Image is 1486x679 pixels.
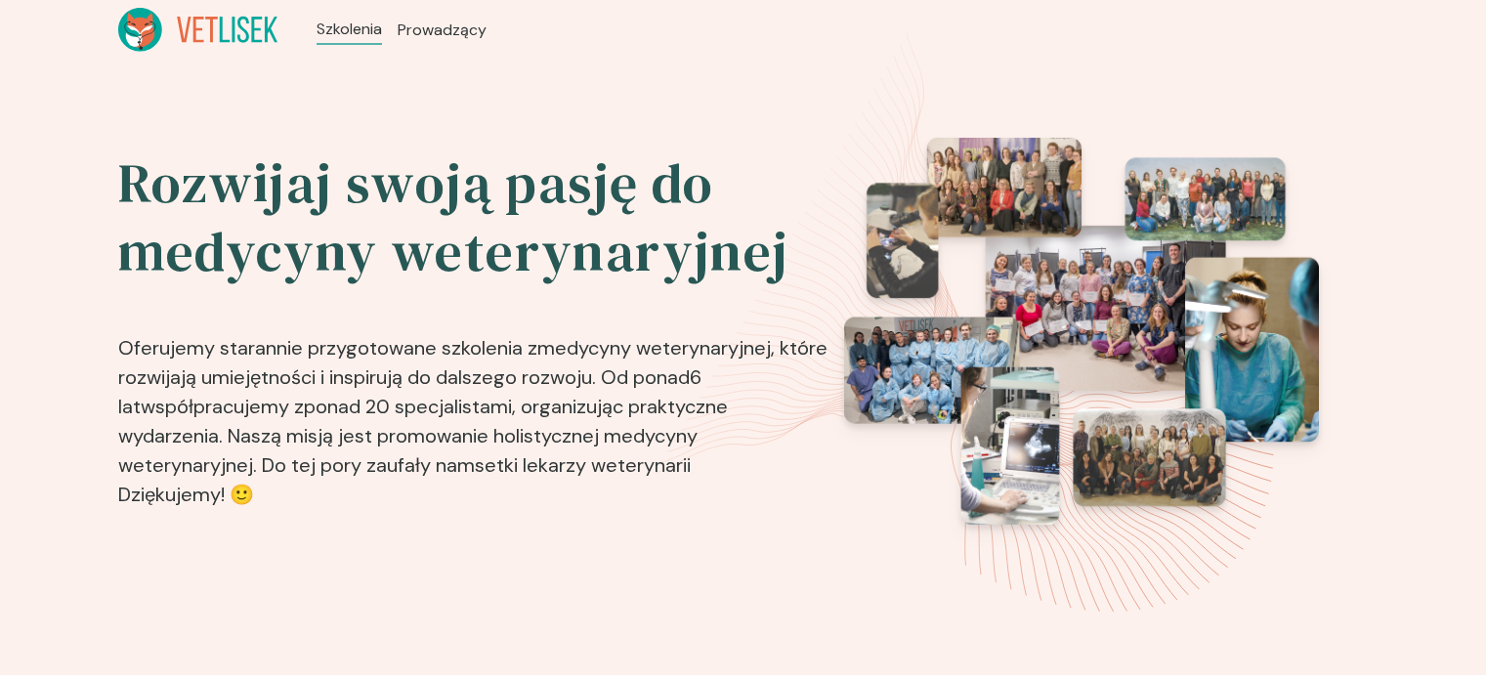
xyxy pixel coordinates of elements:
[317,18,382,41] a: Szkolenia
[537,335,771,361] b: medycyny weterynaryjnej
[844,138,1319,525] img: eventsPhotosRoll2.png
[118,149,831,286] h2: Rozwijaj swoją pasję do medycyny weterynaryjnej
[118,302,831,517] p: Oferujemy starannie przygotowane szkolenia z , które rozwijają umiejętności i inspirują do dalsze...
[304,394,512,419] b: ponad 20 specjalistami
[398,19,487,42] a: Prowadzący
[475,452,691,478] b: setki lekarzy weterynarii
